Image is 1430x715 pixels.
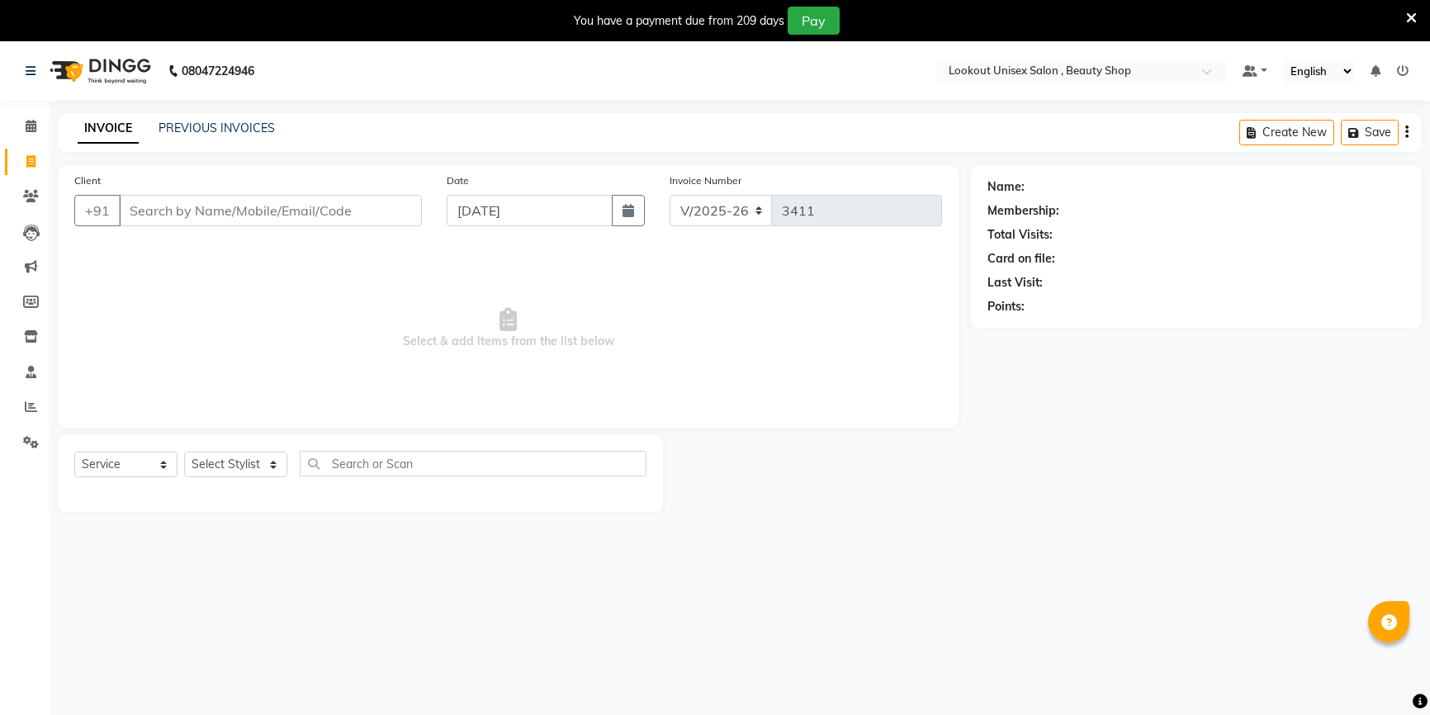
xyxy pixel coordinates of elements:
span: Select & add items from the list below [74,246,942,411]
div: Membership: [987,202,1059,220]
input: Search by Name/Mobile/Email/Code [119,195,422,226]
div: Name: [987,178,1025,196]
a: PREVIOUS INVOICES [159,121,275,135]
button: Save [1341,120,1399,145]
b: 08047224946 [182,48,254,94]
div: Points: [987,298,1025,315]
button: Pay [788,7,840,35]
label: Invoice Number [670,173,741,188]
label: Date [447,173,469,188]
div: Last Visit: [987,274,1043,291]
label: Client [74,173,101,188]
div: Card on file: [987,250,1055,268]
div: You have a payment due from 209 days [574,12,784,30]
input: Search or Scan [300,451,646,476]
iframe: chat widget [1361,649,1413,698]
button: +91 [74,195,121,226]
button: Create New [1239,120,1334,145]
a: INVOICE [78,114,139,144]
img: logo [42,48,155,94]
div: Total Visits: [987,226,1053,244]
